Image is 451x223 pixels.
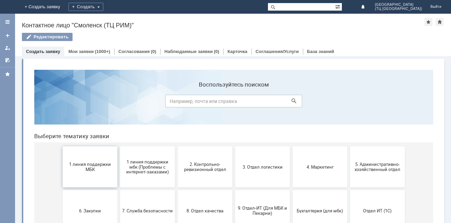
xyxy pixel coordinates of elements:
[95,49,110,54] div: (1000+)
[206,170,261,211] button: Франчайзинг
[149,170,204,211] button: Финансовый отдел
[208,141,259,152] span: 9. Отдел-ИТ (Для МБК и Пекарни)
[2,30,13,41] a: Создать заявку
[91,170,146,211] button: Отдел-ИТ (Офис)
[118,49,150,54] a: Согласования
[34,126,89,167] button: 6. Закупки
[2,42,13,53] a: Мои заявки
[214,49,219,54] div: (0)
[206,82,261,123] button: 3. Отдел логистики
[137,17,273,24] label: Воспользуйтесь поиском
[5,68,404,75] header: Выберите тематику заявки
[36,97,87,108] span: 1 линия поддержки МБК
[149,82,204,123] button: 2. Контрольно-ревизионный отдел
[91,126,146,167] button: 7. Служба безопасности
[436,18,444,26] div: Сделать домашней страницей
[206,126,261,167] button: 9. Отдел-ИТ (Для МБК и Пекарни)
[137,30,273,43] input: Например, почта или справка
[151,97,202,108] span: 2. Контрольно-ревизионный отдел
[151,187,202,193] span: Финансовый отдел
[323,144,374,149] span: Отдел ИТ (1С)
[151,49,156,54] div: (0)
[36,185,87,195] span: Отдел-ИТ (Битрикс24 и CRM)
[323,182,374,198] span: [PERSON_NAME]. Услуги ИТ для МБК (оформляет L1)
[375,7,422,11] span: (ТЦ [GEOGRAPHIC_DATA])
[321,126,376,167] button: Отдел ИТ (1С)
[34,82,89,123] button: 1 линия поддержки МБК
[321,82,376,123] button: 5. Административно-хозяйственный отдел
[2,55,13,66] a: Мои согласования
[165,49,213,54] a: Наблюдаемые заявки
[307,49,334,54] a: База знаний
[26,49,60,54] a: Создать заявку
[375,3,422,7] span: [GEOGRAPHIC_DATA]
[321,170,376,211] button: [PERSON_NAME]. Услуги ИТ для МБК (оформляет L1)
[149,126,204,167] button: 8. Отдел качества
[264,126,319,167] button: Бухгалтерия (для мбк)
[208,100,259,105] span: 3. Отдел логистики
[266,144,317,149] span: Бухгалтерия (для мбк)
[36,144,87,149] span: 6. Закупки
[256,49,299,54] a: Соглашения/Услуги
[34,170,89,211] button: Отдел-ИТ (Битрикс24 и CRM)
[93,187,144,193] span: Отдел-ИТ (Офис)
[228,49,247,54] a: Карточка
[151,144,202,149] span: 8. Отдел качества
[208,187,259,193] span: Франчайзинг
[93,95,144,110] span: 1 линия поддержки мбк (Проблемы с интернет-заказами)
[266,100,317,105] span: 4. Маркетинг
[264,170,319,211] button: Это соглашение не активно!
[264,82,319,123] button: 4. Маркетинг
[93,144,144,149] span: 7. Служба безопасности
[266,185,317,195] span: Это соглашение не активно!
[68,3,103,11] div: Создать
[68,49,94,54] a: Мои заявки
[22,22,424,29] div: Контактное лицо "Смоленск (ТЦ РИМ)"
[335,3,342,10] span: Расширенный поиск
[91,82,146,123] button: 1 линия поддержки мбк (Проблемы с интернет-заказами)
[323,97,374,108] span: 5. Административно-хозяйственный отдел
[424,18,433,26] div: Добавить в избранное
